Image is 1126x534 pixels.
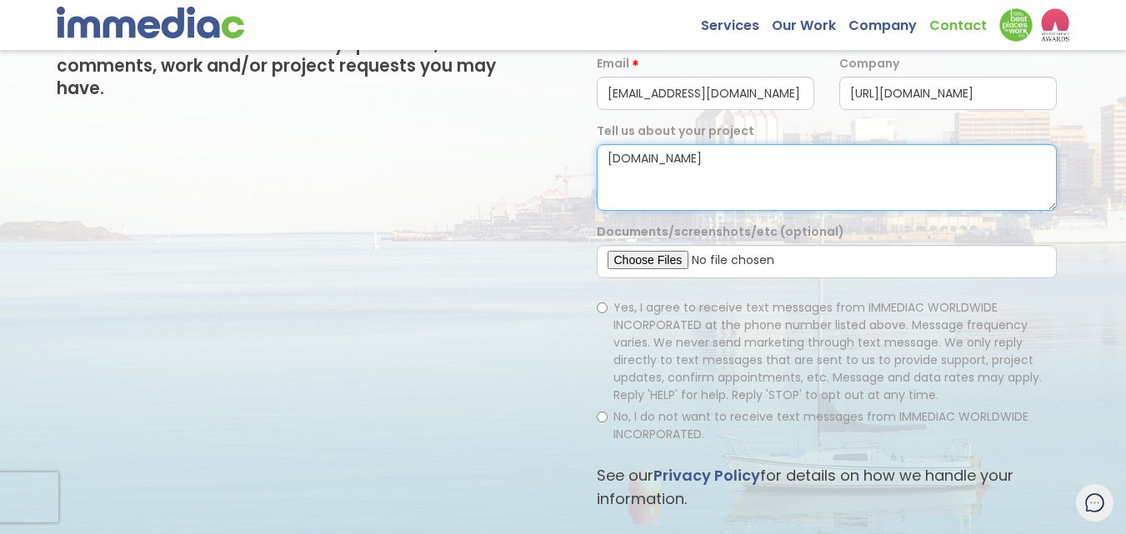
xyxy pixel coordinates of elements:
[613,299,1042,403] span: Yes, I agree to receive text messages from IMMEDIAC WORLDWIDE INCORPORATED at the phone number li...
[848,8,929,34] a: Company
[1041,8,1070,42] img: logo2_wea_nobg.webp
[597,464,1058,511] p: See our for details on how we handle your information.
[772,8,848,34] a: Our Work
[597,302,608,313] input: Yes, I agree to receive text messages from IMMEDIAC WORLDWIDE INCORPORATED at the phone number li...
[653,465,760,486] a: Privacy Policy
[597,412,608,422] input: No, I do not want to receive text messages from IMMEDIAC WORLDWIDE INCORPORATED.
[839,55,899,72] label: Company
[701,8,772,34] a: Services
[57,33,530,99] h3: Fill out our contact form with any questions, comments, work and/or project requests you may have.
[597,55,629,72] label: Email
[613,408,1028,442] span: No, I do not want to receive text messages from IMMEDIAC WORLDWIDE INCORPORATED.
[597,122,754,140] label: Tell us about your project
[999,8,1033,42] img: Down
[929,8,999,34] a: Contact
[597,223,844,241] label: Documents/screenshots/etc (optional)
[57,7,244,38] img: immediac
